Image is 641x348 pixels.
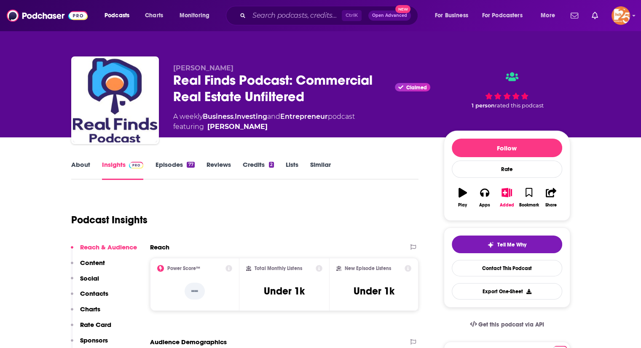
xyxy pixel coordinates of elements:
img: Real Finds Podcast: Commercial Real Estate Unfiltered [73,58,157,142]
p: Contacts [80,289,108,297]
button: Contacts [71,289,108,305]
p: Rate Card [80,321,111,329]
div: 1 personrated this podcast [444,64,570,117]
button: Bookmark [518,182,540,213]
button: open menu [477,9,535,22]
a: Credits2 [243,161,274,180]
div: 77 [187,162,194,168]
p: Content [80,259,105,267]
div: 2 [269,162,274,168]
a: About [71,161,90,180]
span: rated this podcast [495,102,544,109]
img: tell me why sparkle [487,241,494,248]
button: Play [452,182,474,213]
p: Sponsors [80,336,108,344]
span: Ctrl K [342,10,362,21]
h2: Reach [150,243,169,251]
span: More [541,10,555,21]
span: Tell Me Why [497,241,526,248]
div: Apps [479,203,490,208]
button: Rate Card [71,321,111,336]
a: Contact This Podcast [452,260,562,276]
h2: Power Score™ [167,265,200,271]
img: Podchaser Pro [129,162,144,169]
p: Reach & Audience [80,243,137,251]
span: For Business [435,10,468,21]
span: featuring [173,122,355,132]
button: Charts [71,305,100,321]
button: Follow [452,139,562,157]
a: Charts [139,9,168,22]
button: Share [540,182,562,213]
a: InsightsPodchaser Pro [102,161,144,180]
span: and [267,112,280,120]
a: Lists [286,161,298,180]
button: Apps [474,182,496,213]
span: Podcasts [105,10,129,21]
span: , [233,112,235,120]
span: 1 person [472,102,495,109]
button: tell me why sparkleTell Me Why [452,236,562,253]
span: Monitoring [180,10,209,21]
a: Get this podcast via API [463,314,551,335]
div: Share [545,203,557,208]
span: For Podcasters [482,10,523,21]
button: open menu [535,9,566,22]
button: Export One-Sheet [452,283,562,300]
h2: New Episode Listens [345,265,391,271]
a: Similar [310,161,331,180]
button: open menu [174,9,220,22]
a: Gordon Lamphere [207,122,268,132]
img: User Profile [611,6,630,25]
p: -- [185,283,205,300]
div: Bookmark [519,203,539,208]
span: Logged in as kerrifulks [611,6,630,25]
h2: Audience Demographics [150,338,227,346]
h2: Total Monthly Listens [255,265,302,271]
div: Added [500,203,514,208]
h3: Under 1k [264,285,305,297]
button: Added [496,182,518,213]
a: Show notifications dropdown [588,8,601,23]
p: Social [80,274,99,282]
span: Get this podcast via API [478,321,544,328]
a: Episodes77 [155,161,194,180]
img: Podchaser - Follow, Share and Rate Podcasts [7,8,88,24]
a: Entrepreneur [280,112,328,120]
button: Open AdvancedNew [368,11,411,21]
button: Reach & Audience [71,243,137,259]
span: New [395,5,410,13]
span: Claimed [406,86,427,90]
span: [PERSON_NAME] [173,64,233,72]
span: Open Advanced [372,13,407,18]
span: Charts [145,10,163,21]
div: Search podcasts, credits, & more... [234,6,426,25]
button: Show profile menu [611,6,630,25]
a: Show notifications dropdown [567,8,582,23]
a: Investing [235,112,267,120]
a: Business [203,112,233,120]
input: Search podcasts, credits, & more... [249,9,342,22]
h1: Podcast Insights [71,214,148,226]
button: open menu [99,9,140,22]
div: Play [458,203,467,208]
p: Charts [80,305,100,313]
h3: Under 1k [354,285,394,297]
a: Reviews [207,161,231,180]
button: Content [71,259,105,274]
div: A weekly podcast [173,112,355,132]
button: open menu [429,9,479,22]
div: Rate [452,161,562,178]
button: Social [71,274,99,290]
